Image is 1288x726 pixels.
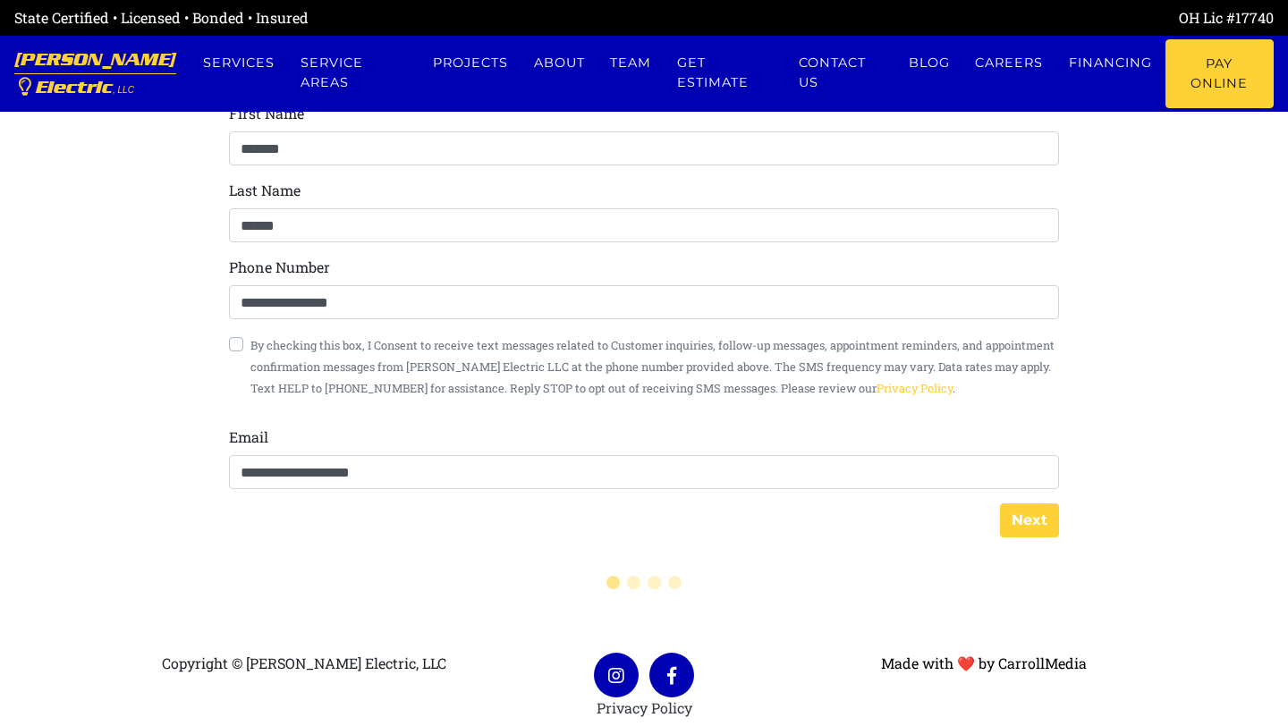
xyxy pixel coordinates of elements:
[521,39,597,87] a: About
[1165,39,1274,108] a: Pay Online
[162,654,446,672] span: Copyright © [PERSON_NAME] Electric, LLC
[881,654,1087,672] a: Made with ❤ by CarrollMedia
[14,7,644,29] div: State Certified • Licensed • Bonded • Insured
[229,103,304,124] label: First Name
[877,381,953,395] a: Privacy Policy
[419,39,521,87] a: Projects
[1056,39,1165,87] a: Financing
[14,36,176,112] a: [PERSON_NAME] Electric, LLC
[229,426,268,448] label: Email
[191,39,288,87] a: Services
[962,39,1056,87] a: Careers
[113,85,134,95] span: , LLC
[229,180,301,201] label: Last Name
[1000,503,1059,537] button: Next
[597,698,692,717] a: Privacy Policy
[786,39,895,106] a: Contact us
[229,257,330,278] label: Phone Number
[250,338,1055,395] small: By checking this box, I Consent to receive text messages related to Customer inquiries, follow-up...
[665,39,786,106] a: Get estimate
[288,39,420,106] a: Service Areas
[895,39,962,87] a: Blog
[597,39,665,87] a: Team
[644,7,1274,29] div: OH Lic #17740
